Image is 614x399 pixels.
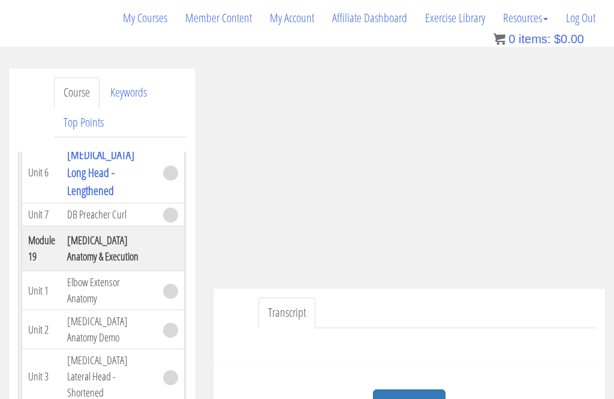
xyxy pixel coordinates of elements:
td: DB Preacher Curl [61,203,157,226]
span: items: [519,32,550,46]
span: $ [554,32,561,46]
a: Top Points [54,107,113,138]
bdi: 0.00 [554,32,584,46]
td: Unit 7 [22,203,62,226]
td: Elbow Extensor Anatomy [61,271,157,310]
td: Unit 6 [22,142,62,203]
td: [MEDICAL_DATA] Anatomy Demo [61,310,157,349]
a: Transcript [258,298,315,328]
a: Course [54,77,100,108]
a: [MEDICAL_DATA] Long Head - Lengthened [67,146,134,199]
th: Module 19 [22,226,62,271]
td: Unit 2 [22,310,62,349]
span: 0 [508,32,515,46]
a: 0 items: $0.00 [493,32,584,46]
td: Unit 1 [22,271,62,310]
th: [MEDICAL_DATA] Anatomy & Execution [61,226,157,271]
img: icon11.png [493,33,505,45]
a: Keywords [101,77,156,108]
